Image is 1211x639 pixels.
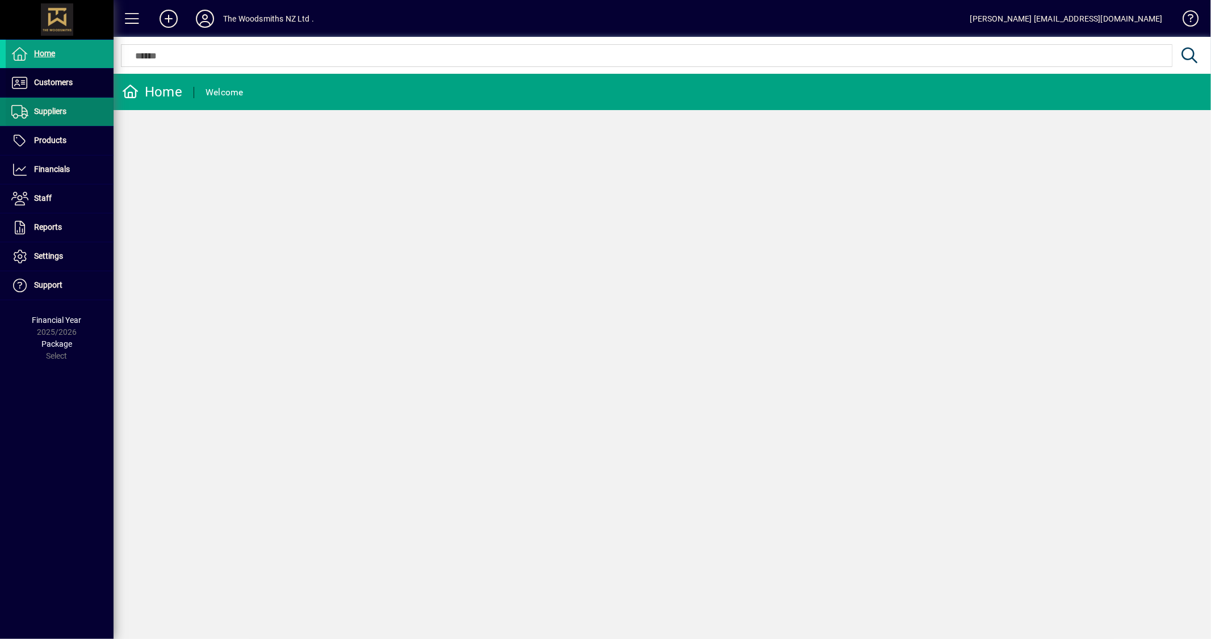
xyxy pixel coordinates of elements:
span: Settings [34,251,63,260]
button: Profile [187,9,223,29]
span: Customers [34,78,73,87]
span: Reports [34,222,62,232]
span: Suppliers [34,107,66,116]
a: Settings [6,242,114,271]
span: Home [34,49,55,58]
span: Package [41,339,72,348]
a: Suppliers [6,98,114,126]
a: Customers [6,69,114,97]
div: [PERSON_NAME] [EMAIL_ADDRESS][DOMAIN_NAME] [970,10,1163,28]
span: Staff [34,194,52,203]
div: Home [122,83,182,101]
button: Add [150,9,187,29]
div: The Woodsmiths NZ Ltd . [223,10,314,28]
a: Products [6,127,114,155]
a: Knowledge Base [1174,2,1197,39]
span: Support [34,280,62,289]
a: Reports [6,213,114,242]
span: Products [34,136,66,145]
a: Financials [6,155,114,184]
a: Staff [6,184,114,213]
span: Financial Year [32,316,82,325]
span: Financials [34,165,70,174]
div: Welcome [206,83,244,102]
a: Support [6,271,114,300]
